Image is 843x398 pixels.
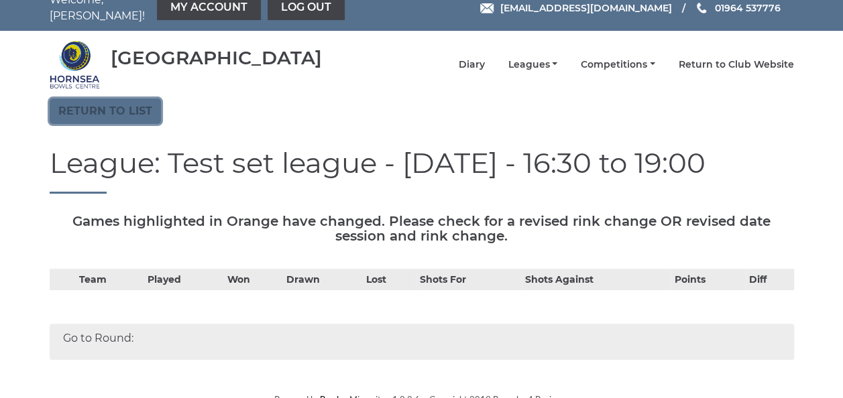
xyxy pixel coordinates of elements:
th: Diff [746,269,794,291]
a: Phone us 01964 537776 [695,1,780,15]
th: Shots Against [522,269,671,291]
th: Lost [363,269,416,291]
h1: League: Test set league - [DATE] - 16:30 to 19:00 [50,147,794,194]
img: Email [480,3,494,13]
a: Diary [458,58,484,71]
h5: Games highlighted in Orange have changed. Please check for a revised rink change OR revised date ... [50,214,794,243]
div: Go to Round: [50,324,794,360]
th: Played [144,269,224,291]
div: [GEOGRAPHIC_DATA] [111,48,322,68]
a: Competitions [581,58,655,71]
a: Email [EMAIL_ADDRESS][DOMAIN_NAME] [480,1,671,15]
a: Leagues [508,58,557,71]
a: Return to list [50,98,161,124]
th: Team [76,269,144,291]
span: [EMAIL_ADDRESS][DOMAIN_NAME] [500,2,671,14]
img: Hornsea Bowls Centre [50,40,100,90]
th: Won [224,269,283,291]
img: Phone us [697,3,706,13]
th: Points [671,269,745,291]
span: 01964 537776 [714,2,780,14]
a: Return to Club Website [679,58,794,71]
th: Shots For [416,269,521,291]
th: Drawn [283,269,363,291]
